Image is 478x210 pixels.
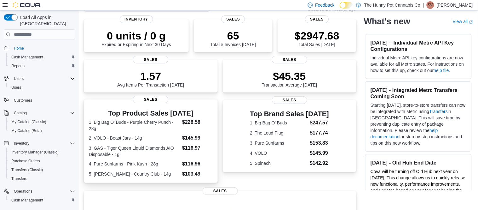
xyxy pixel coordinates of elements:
p: The Hunny Pot Cannabis Co [364,1,420,9]
button: Transfers [6,174,78,183]
button: Home [1,43,78,52]
dd: $177.74 [310,129,329,137]
span: Operations [14,189,32,194]
span: Transfers (Classic) [9,166,75,174]
span: Sales [133,96,168,103]
button: Purchase Orders [6,157,78,165]
div: Expired or Expiring in Next 30 Days [101,29,171,47]
svg: External link [469,20,473,24]
span: Inventory [11,140,75,147]
a: Home [11,45,26,52]
input: Dark Mode [340,2,353,9]
button: Users [1,74,78,83]
a: Inventory Manager (Classic) [9,148,61,156]
a: My Catalog (Classic) [9,118,49,126]
span: My Catalog (Classic) [11,119,46,124]
span: Home [11,44,75,52]
button: Inventory [11,140,32,147]
a: Transfers [429,109,448,114]
span: Sales [203,187,238,195]
dd: $103.49 [182,170,212,178]
span: Transfers [9,175,75,183]
span: Sales [272,96,307,104]
div: Steve Vandermeulen [427,1,434,9]
span: My Catalog (Classic) [9,118,75,126]
dd: $145.99 [182,134,212,142]
dt: 1. Big Bag O' Buds - Purple Cherry Punch - 28g [89,119,180,132]
a: View allExternal link [453,19,473,24]
span: Cash Management [9,196,75,204]
button: Operations [11,188,35,195]
span: Operations [11,188,75,195]
dt: 5. [PERSON_NAME] - Country Club - 14g [89,171,180,177]
h3: [DATE] - Integrated Metrc Transfers Coming Soon [371,87,466,99]
button: My Catalog (Classic) [6,117,78,126]
span: Users [11,75,75,82]
span: Inventory [14,141,29,146]
span: Catalog [14,111,27,116]
span: SV [428,1,433,9]
span: Purchase Orders [11,159,40,164]
span: Transfers (Classic) [11,167,43,172]
button: Users [6,83,78,92]
button: Cash Management [6,53,78,62]
p: [PERSON_NAME] [437,1,473,9]
p: $2947.68 [295,29,339,42]
a: Customers [11,97,35,104]
div: Total # Invoices [DATE] [210,29,256,47]
div: Avg Items Per Transaction [DATE] [117,70,184,87]
img: Cova [13,2,41,8]
span: My Catalog (Beta) [9,127,75,135]
h3: Top Product Sales [DATE] [89,110,213,117]
span: Users [11,85,21,90]
span: Cash Management [9,53,75,61]
p: | [423,1,424,9]
a: Transfers (Classic) [9,166,45,174]
a: Purchase Orders [9,157,43,165]
span: Sales [133,56,168,63]
dd: $142.92 [310,159,329,167]
span: Catalog [11,109,75,117]
dd: $116.97 [182,144,212,152]
span: Feedback [315,2,335,8]
dt: 4. Pure Sunfarms - Pink Kush - 28g [89,161,180,167]
h3: Top Brand Sales [DATE] [250,110,329,118]
a: Cash Management [9,196,46,204]
dt: 5. Spinach [250,160,307,166]
p: 0 units / 0 g [101,29,171,42]
h3: [DATE] – Individual Metrc API Key Configurations [371,39,466,52]
div: Total Sales [DATE] [295,29,339,47]
span: Inventory Manager (Classic) [11,150,59,155]
p: Individual Metrc API key configurations are now available for all Metrc states. For instructions ... [371,55,466,74]
span: Sales [222,15,245,23]
dt: 2. The Loud Plug [250,130,307,136]
span: Customers [14,98,32,103]
span: Purchase Orders [9,157,75,165]
button: Inventory [1,139,78,148]
dt: 3. GAS - Tiger Queen Liquid Diamonds AIO Disposable - 1g [89,145,180,158]
dd: $145.99 [310,149,329,157]
button: Cash Management [6,196,78,205]
button: Inventory Manager (Classic) [6,148,78,157]
span: Sales [272,56,307,63]
span: Transfers [11,176,27,181]
button: Catalog [11,109,29,117]
div: Transaction Average [DATE] [262,70,317,87]
span: Home [14,46,24,51]
span: Cash Management [11,55,43,60]
button: Users [11,75,26,82]
span: Load All Apps in [GEOGRAPHIC_DATA] [18,14,75,27]
span: Users [14,76,24,81]
span: Reports [11,63,25,69]
a: Cash Management [9,53,46,61]
p: 1.57 [117,70,184,82]
span: Customers [11,96,75,104]
dd: $228.58 [182,118,212,126]
a: Transfers [9,175,30,183]
a: Reports [9,62,27,70]
a: My Catalog (Beta) [9,127,44,135]
span: Cash Management [11,198,43,203]
button: Customers [1,96,78,105]
dt: 3. Pure Sunfarms [250,140,307,146]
